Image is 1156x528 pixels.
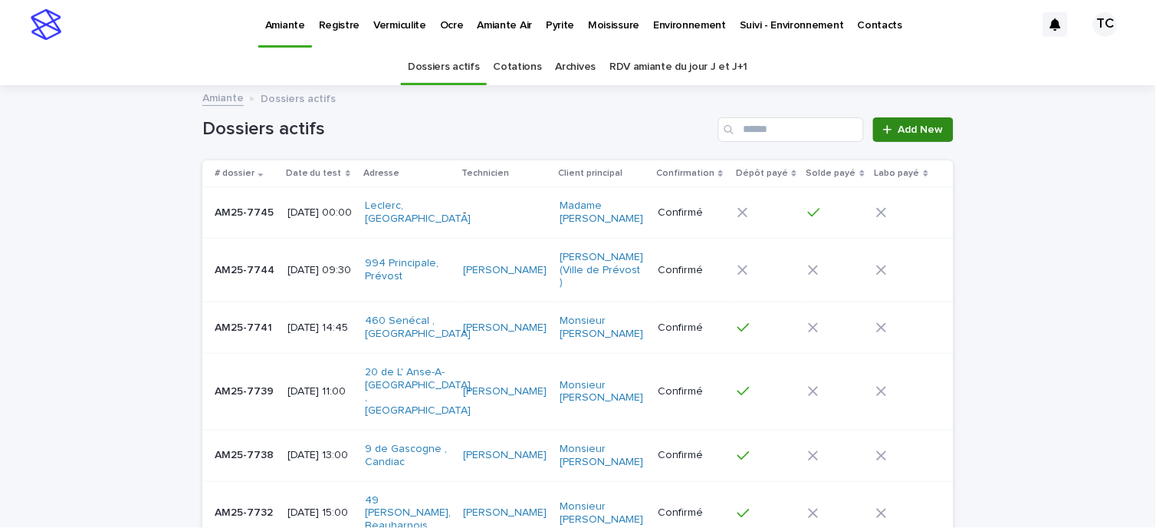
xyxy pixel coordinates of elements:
p: Adresse [363,165,399,182]
p: Client principal [558,165,622,182]
a: Cotations [494,49,542,85]
a: 9 de Gascogne , Candiac [365,443,450,469]
p: [DATE] 11:00 [287,385,353,398]
a: Monsieur [PERSON_NAME] [560,443,645,469]
p: Dépôt payé [736,165,788,182]
a: Archives [556,49,596,85]
tr: AM25-7744AM25-7744 [DATE] 09:30994 Principale, Prévost [PERSON_NAME] [PERSON_NAME] (Ville de Prév... [202,238,954,302]
a: [PERSON_NAME] [463,507,547,520]
p: Confirmé [658,264,725,277]
p: [DATE] 00:00 [287,206,353,219]
p: Confirmé [658,385,725,398]
p: Confirmation [656,165,714,182]
tr: AM25-7741AM25-7741 [DATE] 14:45460 Senécal , [GEOGRAPHIC_DATA] [PERSON_NAME] Monsieur [PERSON_NAM... [202,302,954,354]
a: Dossiers actifs [408,49,479,85]
p: Date du test [286,165,342,182]
p: [DATE] 14:45 [287,322,353,335]
a: Monsieur [PERSON_NAME] [560,500,645,526]
a: Add New [873,117,954,142]
a: 460 Senécal , [GEOGRAPHIC_DATA] [365,315,471,341]
p: AM25-7732 [215,503,276,520]
a: [PERSON_NAME] [463,449,547,462]
a: Monsieur [PERSON_NAME] [560,315,645,341]
p: Confirmé [658,322,725,335]
a: 20 de L' Anse-A-[GEOGRAPHIC_DATA] , [GEOGRAPHIC_DATA] [365,366,471,417]
p: Confirmé [658,507,725,520]
p: - [463,206,547,219]
p: AM25-7739 [215,382,277,398]
p: Dossiers actifs [261,89,336,106]
p: Confirmé [658,449,725,462]
p: Technicien [461,165,509,182]
p: AM25-7738 [215,446,277,462]
a: [PERSON_NAME] [463,264,547,277]
p: AM25-7741 [215,318,275,335]
div: TC [1093,12,1118,37]
p: Solde payé [806,165,856,182]
p: [DATE] 15:00 [287,507,353,520]
tr: AM25-7745AM25-7745 [DATE] 00:00Leclerc, [GEOGRAPHIC_DATA] -Madame [PERSON_NAME] Confirmé [202,187,954,239]
a: [PERSON_NAME] (Ville de Prévost ) [560,251,645,289]
tr: AM25-7739AM25-7739 [DATE] 11:0020 de L' Anse-A-[GEOGRAPHIC_DATA] , [GEOGRAPHIC_DATA] [PERSON_NAME... [202,353,954,430]
p: Confirmé [658,206,725,219]
p: AM25-7745 [215,203,277,219]
input: Search [718,117,864,142]
a: [PERSON_NAME] [463,322,547,335]
p: [DATE] 13:00 [287,449,353,462]
a: Monsieur [PERSON_NAME] [560,379,645,405]
a: Madame [PERSON_NAME] [560,200,645,226]
p: Labo payé [875,165,920,182]
p: # dossier [215,165,255,182]
a: [PERSON_NAME] [463,385,547,398]
p: AM25-7744 [215,261,278,277]
a: Amiante [202,88,244,106]
p: [DATE] 09:30 [287,264,353,277]
img: stacker-logo-s-only.png [31,9,61,40]
tr: AM25-7738AM25-7738 [DATE] 13:009 de Gascogne , Candiac [PERSON_NAME] Monsieur [PERSON_NAME] Confirmé [202,430,954,481]
h1: Dossiers actifs [202,118,712,140]
a: 994 Principale, Prévost [365,257,450,283]
a: Leclerc, [GEOGRAPHIC_DATA] [365,200,471,226]
span: Add New [898,124,944,135]
a: RDV amiante du jour J et J+1 [609,49,747,85]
